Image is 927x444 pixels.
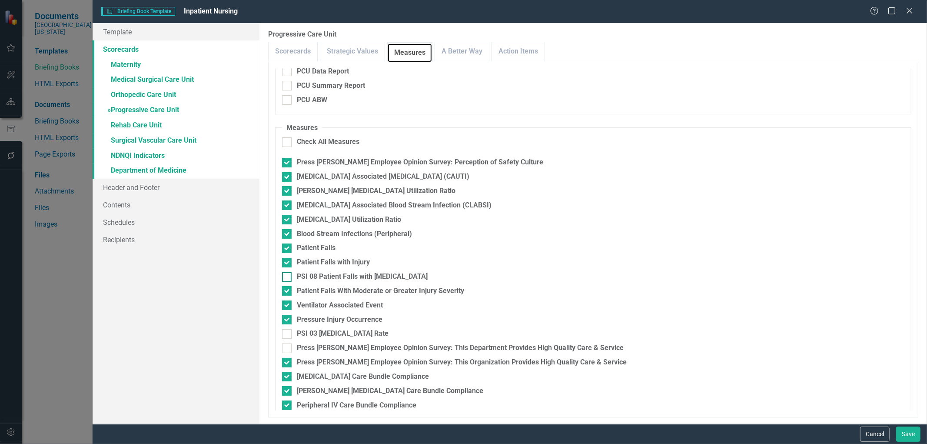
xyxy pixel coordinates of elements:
div: Ventilator Associated Event [297,300,383,310]
a: Contents [93,196,259,214]
div: Press [PERSON_NAME] Employee Opinion Survey: Perception of Safety Culture [297,157,543,167]
div: PSI 08 Patient Falls with [MEDICAL_DATA] [297,272,428,282]
div: PCU Summary Report [297,81,365,91]
legend: Measures [282,123,322,133]
div: Pressure Injury Occurrence [297,315,382,325]
div: Patient Falls with Injury [297,257,370,267]
a: Action Items [492,42,545,61]
div: Patient Falls With Moderate or Greater Injury Severity [297,286,464,296]
a: Orthopedic Care Unit [93,88,259,103]
a: Department of Medicine [93,164,259,179]
a: Medical Surgical Care Unit [93,73,259,88]
a: A Better Way [435,42,489,61]
div: PCU ABW [297,95,327,105]
div: [PERSON_NAME] [MEDICAL_DATA] Care Bundle Compliance [297,386,483,396]
div: Peripheral IV Care Bundle Compliance [297,401,416,411]
a: Rehab Care Unit [93,118,259,134]
span: » [107,106,111,114]
a: Recipients [93,231,259,248]
div: Press [PERSON_NAME] Employee Opinion Survey: This Organization Provides High Quality Care & Service [297,357,627,367]
a: Surgical Vascular Care Unit [93,134,259,149]
div: Press [PERSON_NAME] Employee Opinion Survey: This Department Provides High Quality Care & Service [297,343,624,353]
div: [MEDICAL_DATA] Utilization Ratio [297,215,401,225]
a: Strategic Values [320,42,385,61]
a: Template [93,23,259,40]
div: Check All Measures [297,137,359,147]
span: Inpatient Nursing [184,7,238,15]
a: Schedules [93,214,259,231]
a: Scorecards [93,40,259,58]
div: [MEDICAL_DATA] Associated [MEDICAL_DATA] (CAUTI) [297,172,469,182]
button: Save [896,427,920,442]
div: [MEDICAL_DATA] Associated Blood Stream Infection (CLABSI) [297,200,492,210]
a: »Progressive Care Unit [93,103,259,118]
a: Header and Footer [93,179,259,196]
div: Patient Falls [297,243,336,253]
a: NDNQI Indicators [93,149,259,164]
div: Blood Stream Infections (Peripheral) [297,229,412,239]
a: Measures [388,43,432,62]
a: Scorecards [269,42,317,61]
a: Maternity [93,58,259,73]
div: [MEDICAL_DATA] Care Bundle Compliance [297,372,429,382]
div: PCU Data Report [297,67,349,77]
div: PSI 03 [MEDICAL_DATA] Rate [297,329,389,339]
div: [PERSON_NAME] [MEDICAL_DATA] Utilization Ratio [297,186,455,196]
span: Briefing Book Template [101,7,175,16]
label: Progressive Care Unit [268,30,918,40]
button: Cancel [860,427,890,442]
